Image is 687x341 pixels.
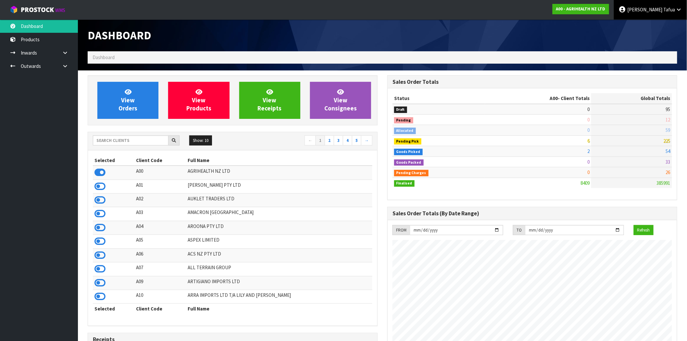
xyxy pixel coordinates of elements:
[324,88,357,112] span: View Consignees
[134,262,186,276] td: A07
[134,248,186,262] td: A06
[119,88,137,112] span: View Orders
[186,276,372,290] td: ARTIGIANO IMPORTS LTD
[587,169,590,175] span: 0
[666,148,670,154] span: 54
[134,193,186,207] td: A02
[186,248,372,262] td: ACS NZ PTY LTD
[587,106,590,112] span: 0
[186,166,372,180] td: AGRIHEALTH NZ LTD
[134,235,186,248] td: A05
[134,180,186,193] td: A01
[394,170,429,176] span: Pending Charges
[97,82,158,119] a: ViewOrders
[394,128,416,134] span: Allocated
[186,207,372,221] td: AMACRON [GEOGRAPHIC_DATA]
[393,93,485,104] th: Status
[316,135,325,146] a: 1
[134,155,186,166] th: Client Code
[10,6,18,14] img: cube-alt.png
[134,207,186,221] td: A03
[485,93,592,104] th: - Client Totals
[581,180,590,186] span: 8409
[361,135,372,146] a: →
[663,6,675,13] span: Tafua
[343,135,352,146] a: 4
[513,225,525,235] div: TO
[627,6,662,13] span: [PERSON_NAME]
[134,276,186,290] td: A09
[55,7,65,13] small: WMS
[394,159,424,166] span: Goods Packed
[134,166,186,180] td: A00
[394,138,421,145] span: Pending Pick
[186,304,372,314] th: Full Name
[394,107,407,113] span: Draft
[394,180,415,187] span: Finalised
[393,225,410,235] div: FROM
[591,93,672,104] th: Global Totals
[664,138,670,144] span: 225
[393,79,672,85] h3: Sales Order Totals
[88,28,151,42] span: Dashboard
[186,88,211,112] span: View Products
[634,225,654,235] button: Refresh
[21,6,54,14] span: ProStock
[134,290,186,303] td: A10
[587,127,590,133] span: 0
[334,135,343,146] a: 3
[556,6,606,12] strong: A00 - AGRIHEALTH NZ LTD
[393,210,672,217] h3: Sales Order Totals (By Date Range)
[352,135,361,146] a: 5
[666,106,670,112] span: 95
[666,127,670,133] span: 59
[587,148,590,154] span: 2
[186,262,372,276] td: ALL TERRAIN GROUP
[186,290,372,303] td: ARRA IMPORTS LTD T/A LILY AND [PERSON_NAME]
[553,4,609,14] a: A00 - AGRIHEALTH NZ LTD
[93,135,169,145] input: Search clients
[258,88,282,112] span: View Receipts
[237,135,372,147] nav: Page navigation
[657,180,670,186] span: 385991
[134,304,186,314] th: Client Code
[587,117,590,123] span: 0
[186,155,372,166] th: Full Name
[587,138,590,144] span: 6
[310,82,371,119] a: ViewConsignees
[394,149,423,155] span: Goods Picked
[186,221,372,234] td: AROONA PTY LTD
[239,82,300,119] a: ViewReceipts
[189,135,212,146] button: Show: 10
[168,82,229,119] a: ViewProducts
[134,221,186,234] td: A04
[186,180,372,193] td: [PERSON_NAME] PTY LTD
[186,193,372,207] td: AUKLET TRADERS LTD
[305,135,316,146] a: ←
[666,169,670,175] span: 26
[186,235,372,248] td: ASPEX LIMITED
[93,304,134,314] th: Selected
[666,117,670,123] span: 12
[394,117,413,124] span: Pending
[550,95,558,101] span: A00
[93,54,115,60] span: Dashboard
[93,155,134,166] th: Selected
[666,159,670,165] span: 33
[325,135,334,146] a: 2
[587,159,590,165] span: 0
